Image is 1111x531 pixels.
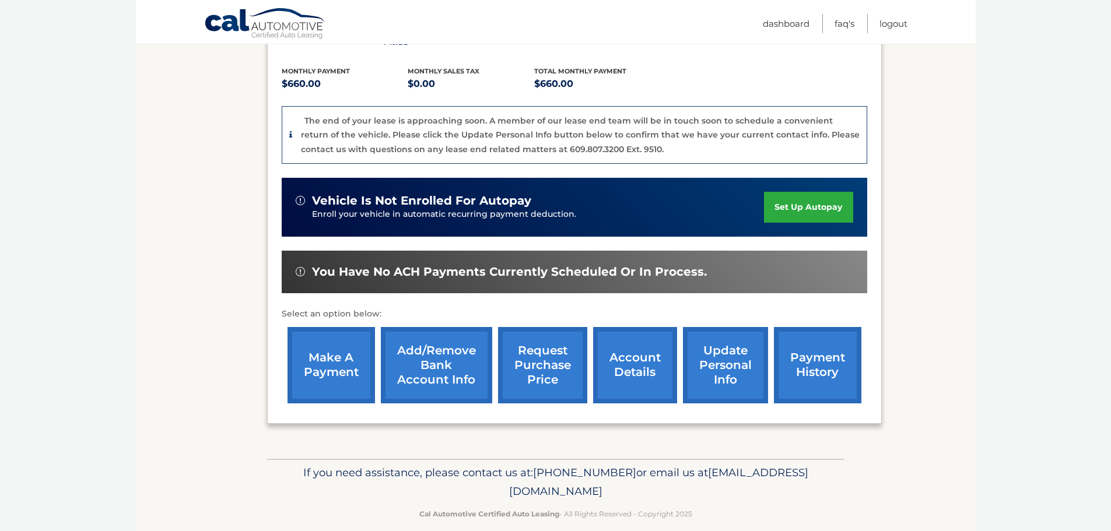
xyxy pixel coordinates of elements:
[419,509,559,518] strong: Cal Automotive Certified Auto Leasing
[879,14,907,33] a: Logout
[408,76,534,92] p: $0.00
[296,196,305,205] img: alert-white.svg
[835,14,854,33] a: FAQ's
[275,463,837,501] p: If you need assistance, please contact us at: or email us at
[381,327,492,403] a: Add/Remove bank account info
[534,67,626,75] span: Total Monthly Payment
[288,327,375,403] a: make a payment
[408,67,479,75] span: Monthly sales Tax
[301,115,860,154] p: The end of your lease is approaching soon. A member of our lease end team will be in touch soon t...
[533,466,636,479] span: [PHONE_NUMBER]
[296,267,305,276] img: alert-white.svg
[774,327,861,403] a: payment history
[498,327,587,403] a: request purchase price
[312,265,707,279] span: You have no ACH payments currently scheduled or in process.
[275,508,837,520] p: - All Rights Reserved - Copyright 2025
[683,327,768,403] a: update personal info
[204,8,327,41] a: Cal Automotive
[282,307,867,321] p: Select an option below:
[282,76,408,92] p: $660.00
[593,327,677,403] a: account details
[534,76,661,92] p: $660.00
[282,67,350,75] span: Monthly Payment
[312,208,765,221] p: Enroll your vehicle in automatic recurring payment deduction.
[763,14,809,33] a: Dashboard
[312,194,531,208] span: vehicle is not enrolled for autopay
[764,192,853,223] a: set up autopay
